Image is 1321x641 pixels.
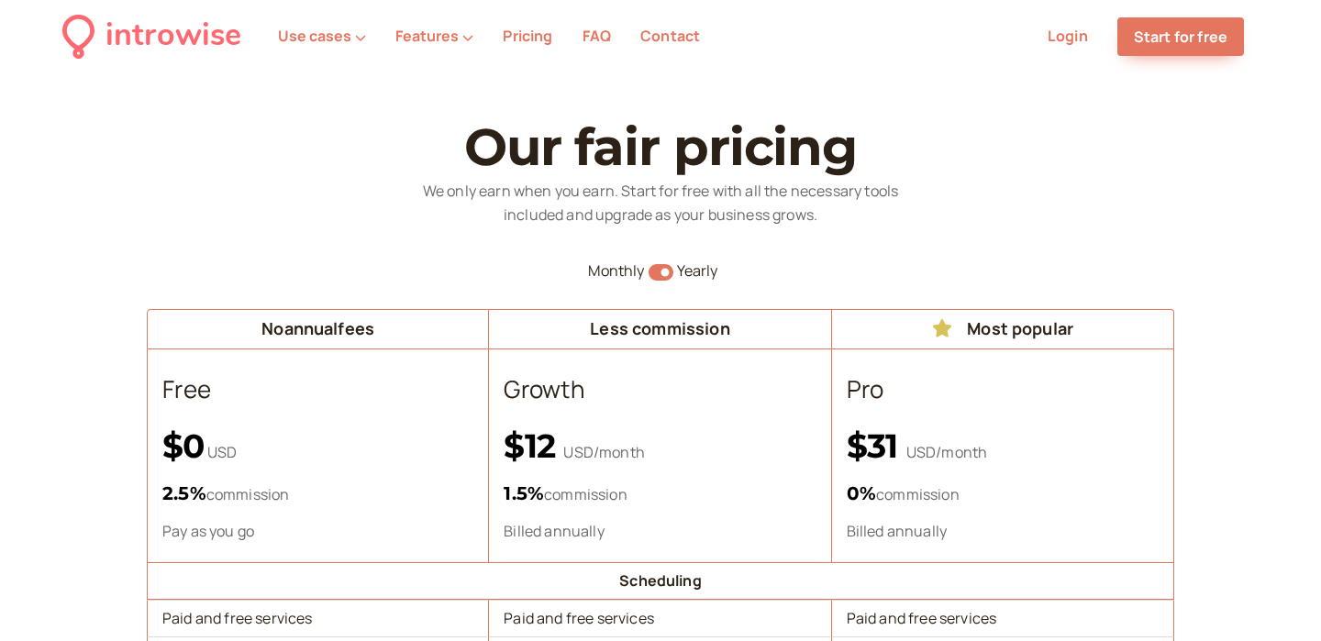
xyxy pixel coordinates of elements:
a: Login [1048,26,1088,46]
p: USD/month [847,426,1159,466]
span: $ 31 [847,425,906,466]
div: Monthly [147,260,645,283]
span: 2.5 % [162,482,206,504]
a: Start for free [1117,17,1244,56]
button: Use cases [278,28,366,44]
td: Paid and free services [147,600,489,636]
a: Contact [640,26,700,46]
span: $0 [162,425,205,466]
h2: Free [162,371,473,408]
a: introwise [62,11,241,61]
p: USD [162,426,473,466]
p: Billed annually [847,521,1159,542]
p: USD/month [504,426,816,466]
td: Scheduling [147,562,1174,600]
button: Features [395,28,473,44]
p: Billed annually [504,521,816,542]
a: FAQ [583,26,611,46]
span: $ 12 [504,425,563,466]
a: Pricing [503,26,552,46]
div: Less commission [496,317,823,341]
div: introwise [105,11,241,61]
td: Paid and free services [489,600,831,636]
span: 1.5 % [504,482,544,504]
iframe: Chat Widget [1229,553,1321,641]
div: Yearly [677,260,1175,283]
td: Paid and free services [832,600,1174,636]
p: commission [504,479,816,508]
h1: Our fair pricing [147,119,1174,176]
p: commission [847,479,1159,508]
p: We only earn when you earn. Start for free with all the necessary tools included and upgrade as y... [394,180,927,227]
h2: Growth [504,371,816,408]
div: Most popular [839,317,1166,341]
p: Pay as you go [162,521,473,542]
p: commission [162,479,473,508]
td: No annual fees [147,309,489,349]
h2: Pro [847,371,1159,408]
span: 0 % [847,482,876,504]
